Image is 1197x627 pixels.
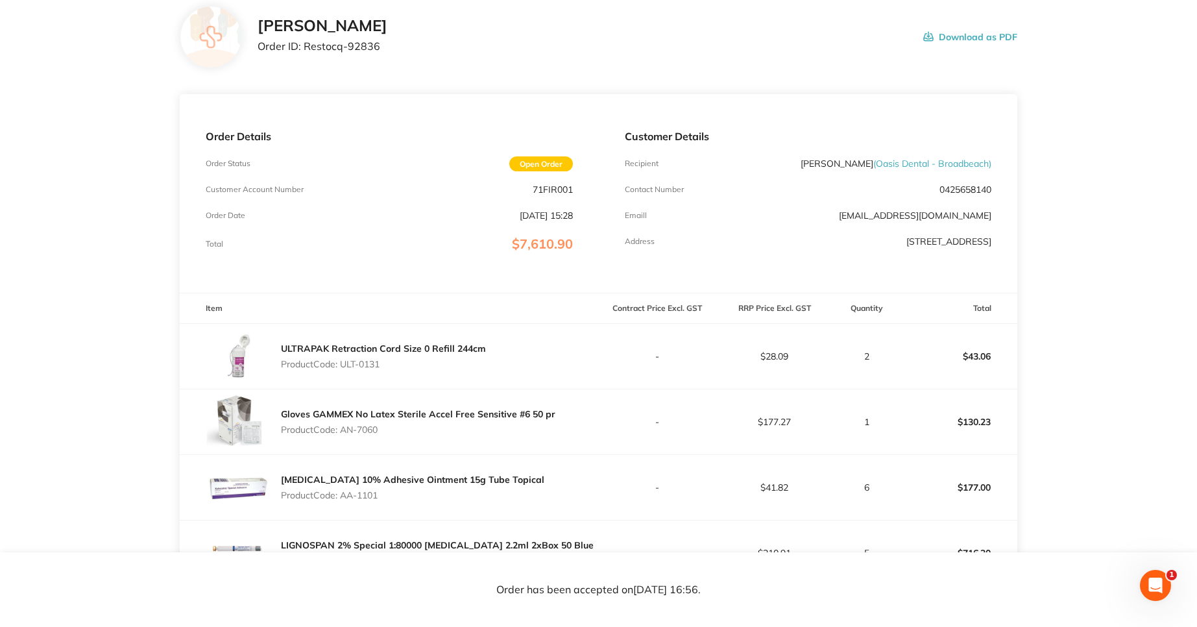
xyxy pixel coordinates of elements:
[206,185,304,194] p: Customer Account Number
[839,210,991,221] a: [EMAIL_ADDRESS][DOMAIN_NAME]
[1167,570,1177,580] span: 1
[258,17,387,35] h2: [PERSON_NAME]
[901,472,1017,503] p: $177.00
[206,389,271,454] img: eThnNmZiMA
[206,521,271,585] img: YzJ1b3p4dw
[599,482,716,493] p: -
[901,537,1017,569] p: $716.30
[206,455,271,520] img: dHdkbGgzag
[206,159,250,168] p: Order Status
[533,184,573,195] p: 71FIR001
[625,237,655,246] p: Address
[281,408,555,420] a: Gloves GAMMEX No Latex Sterile Accel Free Sensitive #6 50 pr
[833,293,900,324] th: Quantity
[599,417,716,427] p: -
[281,343,486,354] a: ULTRAPAK Retraction Cord Size 0 Refill 244cm
[906,236,991,247] p: [STREET_ADDRESS]
[801,158,991,169] p: [PERSON_NAME]
[900,293,1017,324] th: Total
[281,424,555,435] p: Product Code: AN-7060
[901,341,1017,372] p: $43.06
[180,293,599,324] th: Item
[206,240,223,249] p: Total
[512,236,573,252] span: $7,610.90
[625,211,647,220] p: Emaill
[625,130,992,142] p: Customer Details
[923,17,1017,57] button: Download as PDF
[281,359,486,369] p: Product Code: ULT-0131
[1140,570,1171,601] iframe: Intercom live chat
[834,417,899,427] p: 1
[206,324,271,389] img: Mzd3b2VkMw
[716,482,832,493] p: $41.82
[258,40,387,52] p: Order ID: Restocq- 92836
[281,490,544,500] p: Product Code: AA-1101
[834,482,899,493] p: 6
[625,185,684,194] p: Contact Number
[496,584,701,596] p: Order has been accepted on [DATE] 16:56 .
[939,184,991,195] p: 0425658140
[281,474,544,486] a: [MEDICAL_DATA] 10% Adhesive Ointment 15g Tube Topical
[901,406,1017,437] p: $130.23
[206,130,573,142] p: Order Details
[834,351,899,362] p: 2
[281,539,594,551] a: LIGNOSPAN 2% Special 1:80000 [MEDICAL_DATA] 2.2ml 2xBox 50 Blue
[520,210,573,221] p: [DATE] 15:28
[716,351,832,362] p: $28.09
[834,548,899,558] p: 5
[625,159,659,168] p: Recipient
[873,158,991,169] span: ( Oasis Dental - Broadbeach )
[206,211,245,220] p: Order Date
[716,293,833,324] th: RRP Price Excl. GST
[509,156,573,171] span: Open Order
[716,417,832,427] p: $177.27
[599,293,716,324] th: Contract Price Excl. GST
[716,548,832,558] p: $210.91
[599,548,716,558] p: -
[599,351,716,362] p: -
